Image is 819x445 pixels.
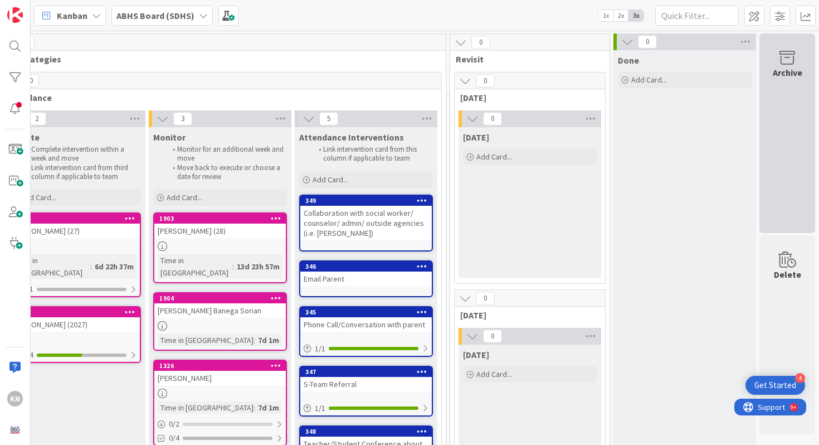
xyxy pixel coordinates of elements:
[116,10,194,21] b: ABHS Board (SDHS)
[169,418,179,430] span: 0 / 2
[21,145,139,163] li: Complete intervention within a week and move
[8,317,140,332] div: [PERSON_NAME] (2027)
[628,10,643,21] span: 3x
[158,254,232,279] div: Time in [GEOGRAPHIC_DATA]
[8,214,140,224] div: 828
[12,254,90,279] div: Time in [GEOGRAPHIC_DATA]
[167,163,285,182] li: Move back to execute or choose a date for review
[153,132,186,143] span: Monitor
[158,334,253,346] div: Time in [GEOGRAPHIC_DATA]
[21,163,139,182] li: Link intervention card from third column if applicable to team
[8,224,140,238] div: [PERSON_NAME] (27)
[56,4,62,13] div: 9+
[159,215,286,223] div: 1903
[7,212,141,297] a: 828[PERSON_NAME] (27)Time in [GEOGRAPHIC_DATA]:6d 22h 37m0/1
[300,307,432,332] div: 345Phone Call/Conversation with parent
[158,402,253,414] div: Time in [GEOGRAPHIC_DATA]
[300,402,432,415] div: 1/1
[305,428,432,436] div: 348
[154,371,286,385] div: [PERSON_NAME]
[154,214,286,224] div: 1903
[90,260,92,273] span: :
[300,262,432,272] div: 346
[773,66,802,79] div: Archive
[305,197,432,205] div: 349
[638,35,657,49] span: 0
[300,342,432,356] div: 1/1
[300,307,432,317] div: 345
[300,206,432,240] div: Collaboration with social worker/ counselor/ admin/ outside agencies (i.e. [PERSON_NAME])
[8,214,140,238] div: 828[PERSON_NAME] (27)
[300,262,432,286] div: 346Email Parent
[167,145,285,163] li: Monitor for an additional week and move
[253,334,255,346] span: :
[631,75,667,85] span: Add Card...
[21,192,56,202] span: Add Card...
[154,214,286,238] div: 1903[PERSON_NAME] (28)
[154,417,286,431] div: 0/2
[460,92,591,103] span: August 2025
[232,260,234,273] span: :
[305,308,432,316] div: 345
[300,377,432,391] div: S-Team Referral
[23,2,51,15] span: Support
[655,6,739,26] input: Quick Filter...
[299,195,433,251] a: 349Collaboration with social worker/ counselor/ admin/ outside agencies (i.e. [PERSON_NAME])
[463,132,489,143] span: August 2025
[300,272,432,286] div: Email Parent
[319,112,338,125] span: 5
[476,292,495,305] span: 0
[315,343,325,355] span: 1 / 1
[154,361,286,385] div: 1326[PERSON_NAME]
[255,402,282,414] div: 7d 1m
[774,268,801,281] div: Delete
[154,303,286,318] div: [PERSON_NAME] Banega Sorian
[169,432,179,444] span: 0/4
[313,145,431,163] li: Link intervention card from this column if applicable to team
[305,368,432,376] div: 347
[299,366,433,417] a: 347S-Team Referral1/1
[173,112,192,125] span: 3
[299,132,404,143] span: Attendance Interventions
[8,307,140,317] div: 59
[300,196,432,240] div: 349Collaboration with social worker/ counselor/ admin/ outside agencies (i.e. [PERSON_NAME])
[153,292,287,351] a: 1904[PERSON_NAME] Banega SorianTime in [GEOGRAPHIC_DATA]:7d 1m
[299,306,433,357] a: 345Phone Call/Conversation with parent1/1
[13,215,140,223] div: 828
[154,293,286,318] div: 1904[PERSON_NAME] Banega Sorian
[153,212,287,283] a: 1903[PERSON_NAME] (28)Time in [GEOGRAPHIC_DATA]:13d 23h 57m
[598,10,613,21] span: 1x
[795,373,805,383] div: 4
[300,317,432,332] div: Phone Call/Conversation with parent
[7,391,23,407] div: KN
[483,112,502,125] span: 0
[7,422,23,438] img: avatar
[300,367,432,391] div: 347S-Team Referral
[471,36,490,49] span: 0
[13,308,140,316] div: 59
[460,309,591,321] span: September 2025
[313,175,348,185] span: Add Card...
[7,306,141,363] a: 59[PERSON_NAME] (2027)2/4
[300,367,432,377] div: 347
[299,260,433,297] a: 346Email Parent
[463,349,489,360] span: September 2025
[305,263,432,270] div: 346
[154,224,286,238] div: [PERSON_NAME] (28)
[745,376,805,395] div: Open Get Started checklist, remaining modules: 4
[754,380,796,391] div: Get Started
[483,330,502,343] span: 0
[154,361,286,371] div: 1326
[7,7,23,23] img: Visit kanbanzone.com
[159,294,286,302] div: 1904
[92,260,136,273] div: 6d 22h 37m
[4,92,427,103] span: Attendance
[253,402,255,414] span: :
[159,362,286,370] div: 1326
[300,427,432,437] div: 348
[476,74,495,88] span: 0
[8,307,140,332] div: 59[PERSON_NAME] (2027)
[154,293,286,303] div: 1904
[167,192,202,202] span: Add Card...
[57,9,87,22] span: Kanban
